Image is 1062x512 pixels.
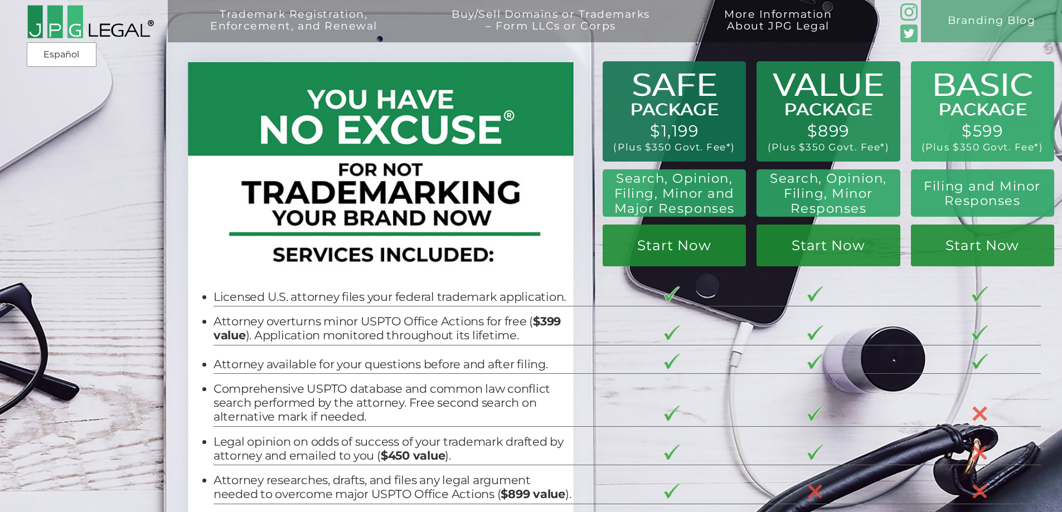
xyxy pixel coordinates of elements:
b: $450 value [381,448,445,462]
h2: Filing and Minor Responses [919,179,1046,208]
li: Legal opinion on odds of success of your trademark drafted by attorney and emailed to you ( ). [214,435,571,463]
img: checkmark-border-3.png [664,406,680,421]
img: X-30-3.png [972,406,988,422]
img: checkmark-border-3.png [972,325,988,341]
img: checkmark-border-3.png [664,286,680,302]
a: Start Now [911,225,1054,266]
a: Start Now [757,225,900,266]
img: Twitter_Social_Icon_Rounded_Square_Color-mid-green3-90.png [900,25,918,42]
img: 2016-logo-black-letters-3-r.png [27,4,154,39]
a: Español [30,45,93,65]
img: glyph-logo_May2016-green3-90.png [900,3,918,21]
img: X-30-3.png [972,484,988,500]
a: Start Now [603,225,746,266]
img: X-30-3.png [807,484,823,500]
img: checkmark-border-3.png [972,286,988,302]
img: checkmark-border-3.png [664,445,680,460]
img: checkmark-border-3.png [972,354,988,369]
img: checkmark-border-3.png [807,286,823,302]
a: More InformationAbout JPG Legal [692,9,864,51]
a: Buy/Sell Domains or Trademarks– Form LLCs or Corps [420,9,682,51]
li: Licensed U.S. attorney files your federal trademark application. [214,290,571,304]
b: $399 value [214,314,561,342]
li: Comprehensive USPTO database and common law conflict search performed by the attorney. Free secon... [214,382,571,423]
img: checkmark-border-3.png [664,354,680,369]
li: Attorney researches, drafts, and files any legal argument needed to overcome major USPTO Office A... [214,474,571,501]
b: $899 value [501,487,565,501]
img: checkmark-border-3.png [807,325,823,341]
h2: Search, Opinion, Filing, Minor and Major Responses [609,171,740,216]
img: checkmark-border-3.png [807,445,823,460]
img: checkmark-border-3.png [807,406,823,421]
img: checkmark-border-3.png [664,484,680,499]
a: Trademark Registration,Enforcement, and Renewal [178,9,409,51]
img: checkmark-border-3.png [664,325,680,341]
img: checkmark-border-3.png [807,354,823,369]
img: X-30-3.png [972,445,988,461]
li: Attorney available for your questions before and after filing. [214,358,571,372]
h2: Search, Opinion, Filing, Minor Responses [765,171,892,216]
li: Attorney overturns minor USPTO Office Actions for free ( ). Application monitored throughout its ... [214,315,571,343]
